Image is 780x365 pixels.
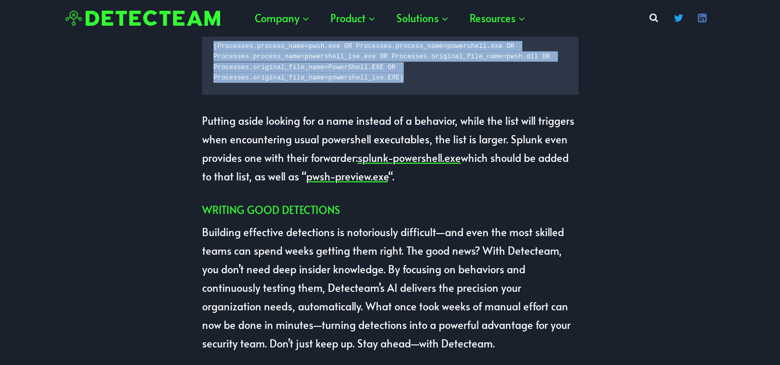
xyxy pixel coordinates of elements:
nav: Primary [244,3,536,34]
a: Linkedin [692,8,712,28]
a: splunk-powershell.exe [358,151,461,165]
code: (Processes.process_name=pwsh.exe OR Processes.process_name=powershell.exe OR Processes.process_na... [213,41,567,84]
p: Putting aside looking for a name instead of a behavior, while the list will triggers when encount... [202,111,578,186]
button: View Search Form [644,9,663,27]
button: Child menu of Resources [459,3,536,34]
p: Building effective detections is notoriously difficult—and even the most skilled teams can spend ... [202,223,578,353]
img: Detecteam [65,10,220,26]
h2: Writing good detections [202,202,578,218]
a: Twitter [668,8,689,28]
button: Child menu of Product [320,3,386,34]
a: pwsh-preview.exe [306,169,388,184]
button: Child menu of Company [244,3,320,34]
button: Child menu of Solutions [386,3,459,34]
